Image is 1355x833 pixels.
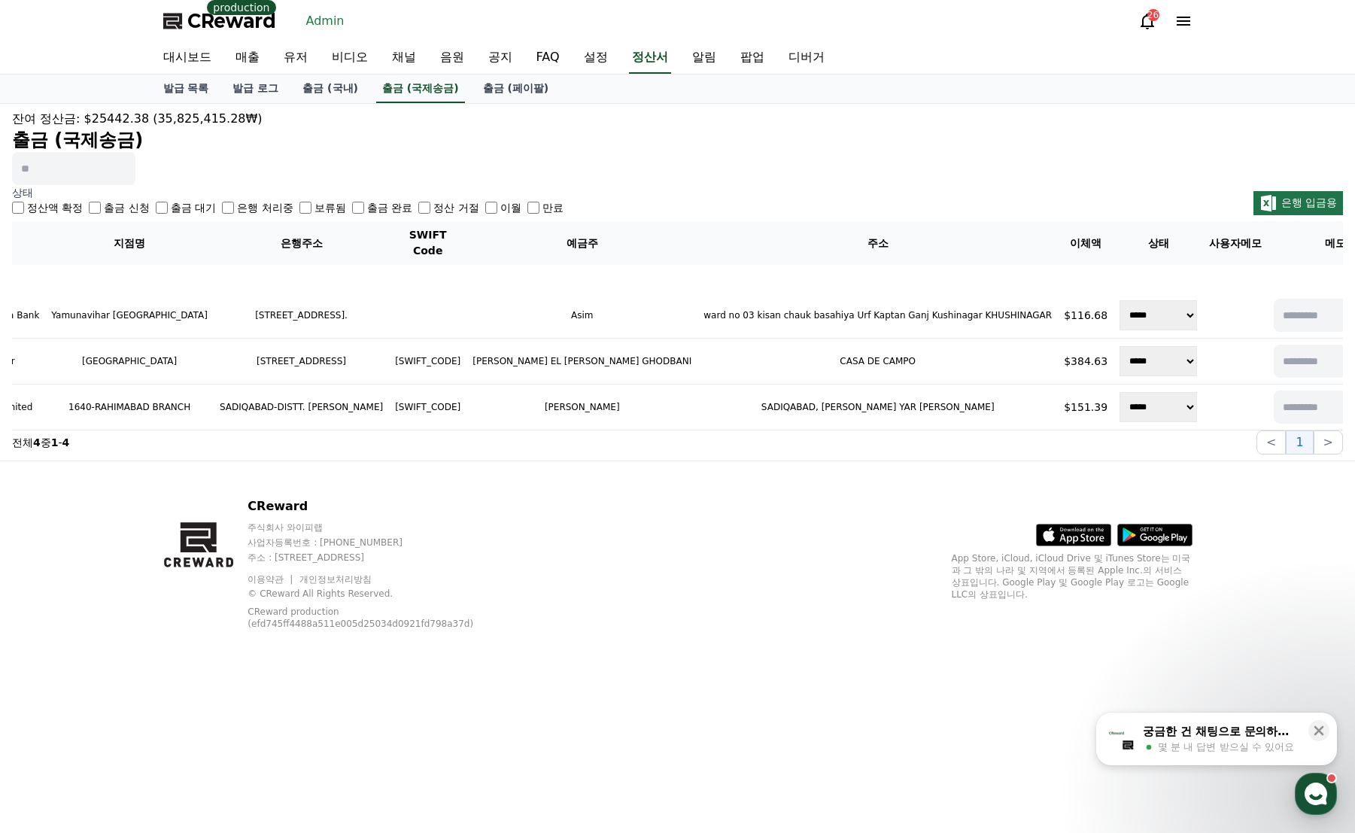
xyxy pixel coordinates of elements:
button: > [1314,430,1343,455]
a: 발급 목록 [151,74,221,103]
td: ward no 03 kisan chauk basahiya Urf Kaptan Ganj Kushinagar KHUSHINAGAR [697,293,1058,339]
td: [SWIFT_CODE] [389,339,466,385]
span: 홈 [47,500,56,512]
span: 설정 [232,500,251,512]
a: 비디오 [320,42,380,74]
td: [PERSON_NAME] EL [PERSON_NAME] GHODBANI [466,339,697,385]
a: 출금 (국내) [290,74,370,103]
td: 1640-RAHIMABAD BRANCH [45,385,214,430]
p: $116.68 [1064,308,1107,323]
span: CReward [187,9,276,33]
a: Admin [300,9,351,33]
label: 정산 거절 [433,200,479,215]
span: $25442.38 (35,825,415.28₩) [84,111,263,126]
td: Asim [466,293,697,339]
a: 대화 [99,477,194,515]
th: 이체액 [1058,221,1113,265]
div: 26 [1147,9,1159,21]
p: 주식회사 와이피랩 [248,521,512,534]
th: 지점명 [45,221,214,265]
a: 채널 [380,42,428,74]
p: 상태 [12,185,564,200]
label: 이월 [500,200,521,215]
a: 정산서 [629,42,671,74]
a: 발급 로그 [220,74,290,103]
td: [PERSON_NAME] [466,385,697,430]
p: 주소 : [STREET_ADDRESS] [248,552,512,564]
p: $151.39 [1064,400,1107,415]
a: 26 [1138,12,1156,30]
td: CASA DE CAMPO [697,339,1058,385]
label: 은행 처리중 [237,200,293,215]
label: 출금 대기 [171,200,216,215]
th: 주소 [697,221,1058,265]
td: [GEOGRAPHIC_DATA] [45,339,214,385]
a: 개인정보처리방침 [299,574,372,585]
label: 출금 신청 [104,200,149,215]
button: 은행 입금용 [1253,191,1343,215]
span: 잔여 정산금: [12,111,80,126]
span: 은행 입금용 [1281,196,1337,208]
a: 이용약관 [248,574,295,585]
p: 사업자등록번호 : [PHONE_NUMBER] [248,537,512,549]
h2: 출금 (국제송금) [12,128,1343,152]
a: 출금 (페이팔) [471,74,561,103]
th: 상태 [1113,221,1203,265]
a: 팝업 [728,42,776,74]
label: 만료 [542,200,564,215]
p: $384.63 [1064,354,1107,369]
th: 사용자메모 [1203,221,1268,265]
td: [STREET_ADDRESS] [214,339,389,385]
a: 음원 [428,42,476,74]
a: 유저 [272,42,320,74]
a: 매출 [223,42,272,74]
td: [SWIFT_CODE] [389,385,466,430]
td: SADIQABAD-DISTT. [PERSON_NAME] [214,385,389,430]
a: 설정 [572,42,620,74]
td: SADIQABAD, [PERSON_NAME] YAR [PERSON_NAME] [697,385,1058,430]
a: 디버거 [776,42,837,74]
a: 알림 [680,42,728,74]
th: 은행주소 [214,221,389,265]
a: 출금 (국제송금) [376,74,465,103]
td: [STREET_ADDRESS]. [214,293,389,339]
strong: 4 [33,436,41,448]
label: 보류됨 [314,200,346,215]
a: 공지 [476,42,524,74]
p: CReward [248,497,512,515]
p: App Store, iCloud, iCloud Drive 및 iTunes Store는 미국과 그 밖의 나라 및 지역에서 등록된 Apple Inc.의 서비스 상표입니다. Goo... [952,552,1192,600]
th: 예금주 [466,221,697,265]
button: < [1256,430,1286,455]
strong: 4 [62,436,70,448]
label: 출금 완료 [367,200,412,215]
a: 대시보드 [151,42,223,74]
button: 1 [1286,430,1313,455]
a: CReward [163,9,276,33]
td: Yamunavihar [GEOGRAPHIC_DATA] [45,293,214,339]
p: 전체 중 - [12,435,69,450]
a: 설정 [194,477,289,515]
strong: 1 [51,436,59,448]
label: 정산액 확정 [27,200,83,215]
th: SWIFT Code [389,221,466,265]
a: 홈 [5,477,99,515]
p: © CReward All Rights Reserved. [248,588,512,600]
a: FAQ [524,42,572,74]
p: CReward production (efd745ff4488a511e005d25034d0921fd798a37d) [248,606,488,630]
span: 대화 [138,500,156,512]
